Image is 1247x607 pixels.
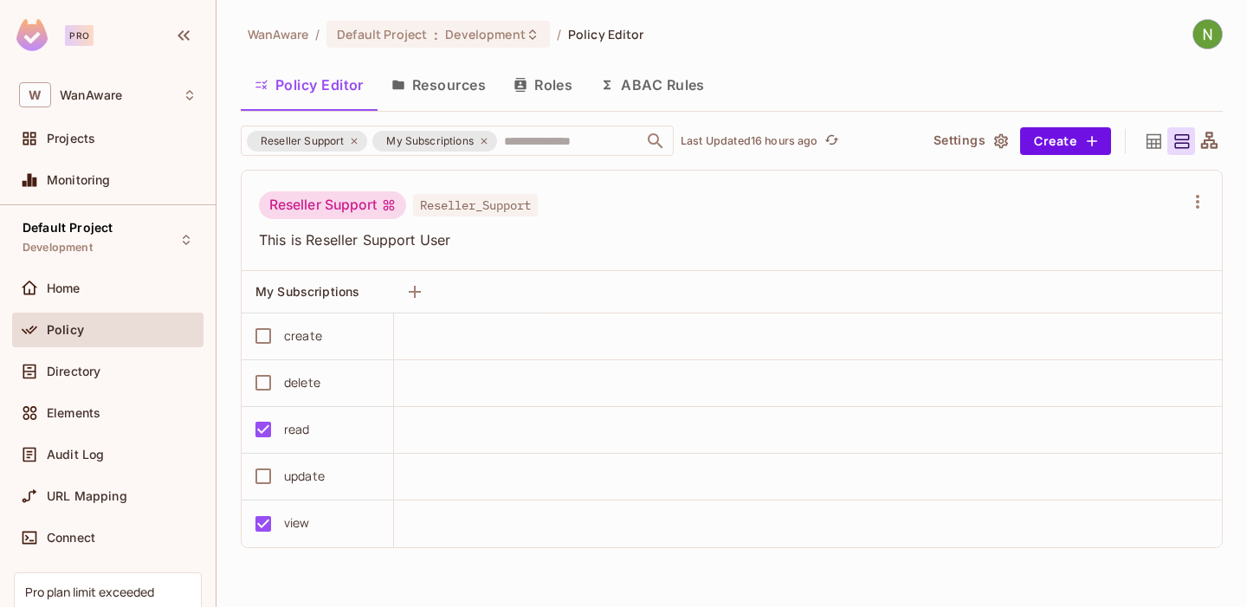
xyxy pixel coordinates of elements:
li: / [557,26,561,42]
img: Navanath Jadhav [1193,20,1222,48]
div: view [284,513,310,533]
div: read [284,420,310,439]
span: refresh [824,132,839,150]
span: My Subscriptions [376,132,483,150]
li: / [315,26,320,42]
button: Roles [500,63,586,107]
span: Policy Editor [568,26,644,42]
div: Reseller Support [247,131,367,152]
span: Default Project [337,26,427,42]
span: Workspace: WanAware [60,88,122,102]
p: Last Updated 16 hours ago [681,134,818,148]
span: Policy [47,323,84,337]
div: delete [284,373,320,392]
div: Pro plan limit exceeded [25,584,154,600]
button: Resources [378,63,500,107]
span: URL Mapping [47,489,127,503]
span: W [19,82,51,107]
div: Reseller Support [259,191,406,219]
span: Audit Log [47,448,104,462]
span: Click to refresh data [818,131,843,152]
span: Default Project [23,221,113,235]
button: Policy Editor [241,63,378,107]
div: update [284,467,325,486]
div: My Subscriptions [372,131,496,152]
div: Pro [65,25,94,46]
button: Create [1020,127,1111,155]
span: : [433,28,439,42]
span: Development [445,26,525,42]
span: Home [47,281,81,295]
span: Connect [47,531,95,545]
img: SReyMgAAAABJRU5ErkJggg== [16,19,48,51]
span: Reseller Support [250,132,354,150]
span: Reseller_Support [413,194,538,216]
span: Development [23,241,93,255]
button: ABAC Rules [586,63,719,107]
span: Monitoring [47,173,111,187]
span: Directory [47,365,100,378]
span: Projects [47,132,95,145]
button: Open [643,129,668,153]
button: Settings [927,127,1013,155]
span: Elements [47,406,100,420]
span: This is Reseller Support User [259,230,1184,249]
span: the active workspace [248,26,308,42]
button: refresh [822,131,843,152]
span: My Subscriptions [255,284,359,299]
div: create [284,326,322,345]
